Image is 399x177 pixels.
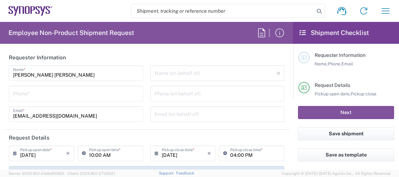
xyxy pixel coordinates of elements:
[298,127,394,140] button: Save shipment
[159,171,177,175] a: Support
[67,171,115,176] span: Client: 2025.18.0-27d3021
[8,29,134,37] h2: Employee Non-Product Shipment Request
[315,61,328,66] span: Name,
[298,148,394,161] button: Save as template
[9,134,49,141] h2: Request Details
[207,148,211,159] i: ×
[298,106,394,119] button: Next
[66,148,70,159] i: ×
[315,91,351,96] span: Pickup open date,
[176,171,194,175] a: Feedback
[9,54,66,61] h2: Requester Information
[315,82,350,88] span: Request Details
[341,61,353,66] span: Email
[299,29,369,37] h2: Shipment Checklist
[8,171,64,176] span: Server: 2025.18.0-d1e9a510831
[282,170,391,177] span: Copyright © [DATE]-[DATE] Agistix Inc., All Rights Reserved
[131,4,314,18] input: Shipment, tracking or reference number
[315,52,365,58] span: Requester Information
[328,61,341,66] span: Phone,
[325,98,361,103] span: Pickup open time,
